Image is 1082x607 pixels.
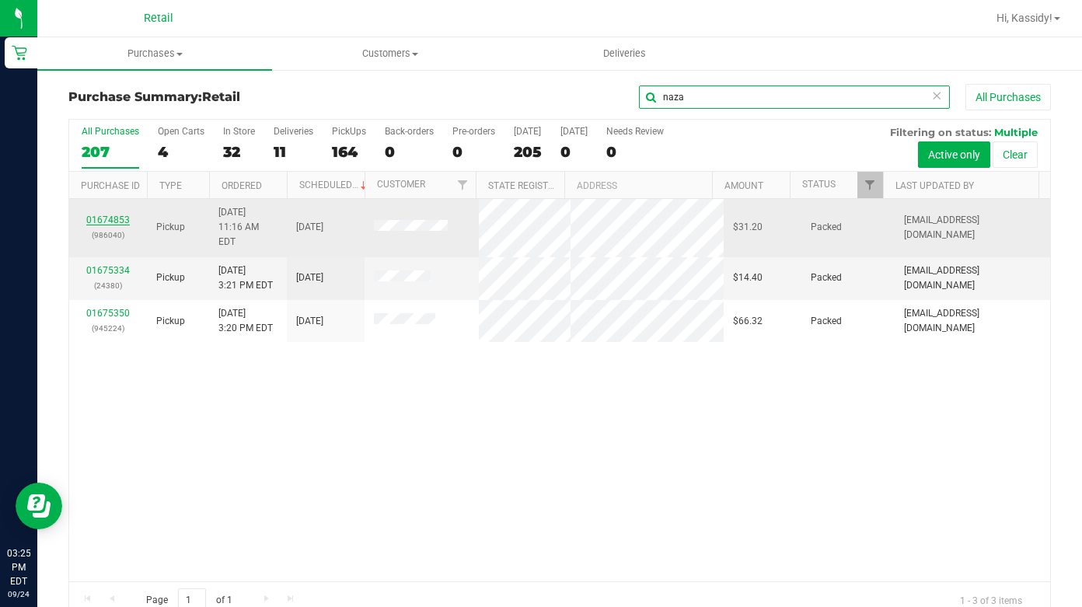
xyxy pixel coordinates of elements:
div: [DATE] [514,126,542,137]
span: $31.20 [733,220,763,235]
a: Type [159,180,182,191]
a: Last Updated By [895,180,974,191]
span: Pickup [156,314,185,329]
span: Multiple [994,126,1038,138]
span: Deliveries [582,47,667,61]
span: Customers [273,47,506,61]
span: Retail [202,89,240,104]
span: [DATE] [296,220,323,235]
div: 205 [514,143,542,161]
span: Packed [811,314,842,329]
input: Search Purchase ID, Original ID, State Registry ID or Customer Name... [639,85,950,109]
a: Filter [857,172,883,198]
div: 0 [385,143,434,161]
iframe: Resource center [16,483,62,529]
a: Scheduled [299,180,370,190]
inline-svg: Retail [12,45,27,61]
a: Filter [450,172,476,198]
div: 4 [158,143,204,161]
span: Purchases [37,47,272,61]
span: [DATE] 11:16 AM EDT [218,205,277,250]
p: (986040) [79,228,138,242]
div: Needs Review [606,126,664,137]
a: Ordered [222,180,262,191]
span: Packed [811,220,842,235]
div: 0 [606,143,664,161]
span: [DATE] [296,270,323,285]
div: [DATE] [560,126,588,137]
div: All Purchases [82,126,139,137]
span: $66.32 [733,314,763,329]
a: Status [802,179,836,190]
h3: Purchase Summary: [68,90,396,104]
span: Hi, Kassidy! [996,12,1052,24]
div: Deliveries [274,126,313,137]
a: Amount [724,180,763,191]
span: $14.40 [733,270,763,285]
a: 01675334 [86,265,130,276]
a: Purchases [37,37,272,70]
div: 164 [332,143,366,161]
span: Filtering on status: [890,126,991,138]
div: 0 [560,143,588,161]
span: Retail [144,12,173,25]
div: Pre-orders [452,126,495,137]
div: Open Carts [158,126,204,137]
button: All Purchases [965,84,1051,110]
a: 01675350 [86,308,130,319]
a: Purchase ID [81,180,140,191]
a: 01674853 [86,215,130,225]
div: Back-orders [385,126,434,137]
span: [DATE] 3:20 PM EDT [218,306,273,336]
span: [DATE] 3:21 PM EDT [218,263,273,293]
a: Deliveries [508,37,742,70]
span: [EMAIL_ADDRESS][DOMAIN_NAME] [904,213,1041,242]
div: 32 [223,143,255,161]
div: 11 [274,143,313,161]
span: [EMAIL_ADDRESS][DOMAIN_NAME] [904,263,1041,293]
span: [EMAIL_ADDRESS][DOMAIN_NAME] [904,306,1041,336]
span: Packed [811,270,842,285]
a: Customers [272,37,507,70]
div: PickUps [332,126,366,137]
p: 09/24 [7,588,30,600]
p: 03:25 PM EDT [7,546,30,588]
p: (945224) [79,321,138,336]
span: Clear [931,85,942,106]
span: [DATE] [296,314,323,329]
a: Customer [377,179,425,190]
p: (24380) [79,278,138,293]
button: Active only [918,141,990,168]
span: Pickup [156,270,185,285]
th: Address [564,172,712,199]
button: Clear [993,141,1038,168]
div: 207 [82,143,139,161]
div: 0 [452,143,495,161]
div: In Store [223,126,255,137]
span: Pickup [156,220,185,235]
a: State Registry ID [488,180,570,191]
